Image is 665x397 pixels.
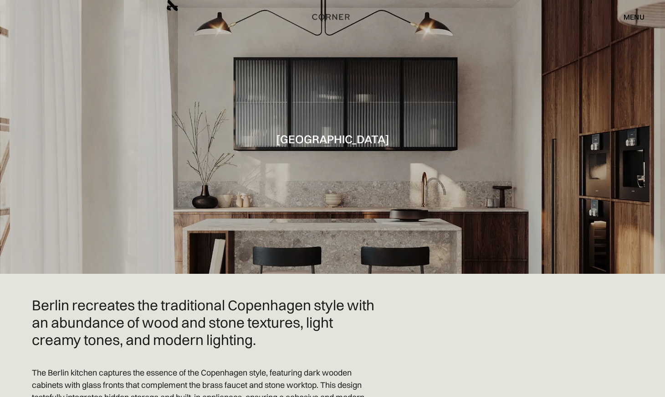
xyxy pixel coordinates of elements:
div: menu [624,13,645,21]
h1: [GEOGRAPHIC_DATA] [276,133,389,145]
div: menu [614,9,645,25]
a: home [303,11,363,23]
h2: Berlin recreates the traditional Copenhagen style with an abundance of wood and stone textures, l... [32,297,378,348]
